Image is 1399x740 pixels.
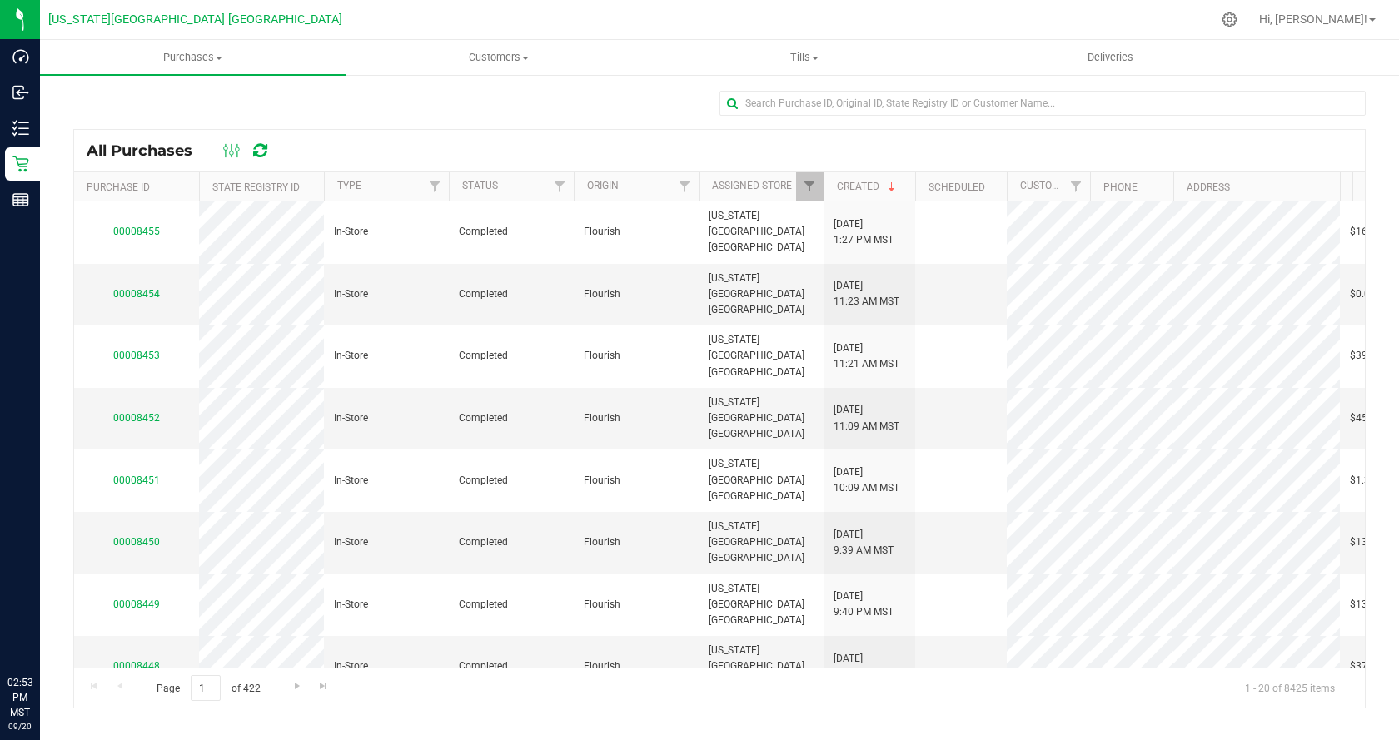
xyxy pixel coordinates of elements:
[462,180,498,191] a: Status
[587,180,619,191] a: Origin
[334,473,368,489] span: In-Store
[12,48,29,65] inline-svg: Dashboard
[334,286,368,302] span: In-Store
[113,350,160,361] a: 00008453
[1259,12,1367,26] span: Hi, [PERSON_NAME]!
[834,402,899,434] span: [DATE] 11:09 AM MST
[334,410,368,426] span: In-Store
[584,348,620,364] span: Flourish
[584,473,620,489] span: Flourish
[142,675,274,701] span: Page of 422
[546,172,574,201] a: Filter
[671,172,699,201] a: Filter
[709,208,814,256] span: [US_STATE][GEOGRAPHIC_DATA] [GEOGRAPHIC_DATA]
[584,224,620,240] span: Flourish
[87,142,209,160] span: All Purchases
[334,534,368,550] span: In-Store
[709,581,814,629] span: [US_STATE][GEOGRAPHIC_DATA] [GEOGRAPHIC_DATA]
[709,456,814,504] span: [US_STATE][GEOGRAPHIC_DATA] [GEOGRAPHIC_DATA]
[337,180,361,191] a: Type
[334,658,368,674] span: In-Store
[834,464,899,496] span: [DATE] 10:09 AM MST
[1350,286,1376,302] span: $0.00
[584,286,620,302] span: Flourish
[113,412,160,424] a: 00008452
[334,348,368,364] span: In-Store
[113,536,160,548] a: 00008450
[712,180,792,191] a: Assigned Store
[584,597,620,613] span: Flourish
[459,348,508,364] span: Completed
[834,589,894,620] span: [DATE] 9:40 PM MST
[334,597,368,613] span: In-Store
[1350,348,1382,364] span: $39.28
[709,332,814,380] span: [US_STATE][GEOGRAPHIC_DATA] [GEOGRAPHIC_DATA]
[1020,180,1072,191] a: Customer
[651,40,957,75] a: Tills
[1065,50,1156,65] span: Deliveries
[113,226,160,237] a: 00008455
[1232,675,1348,700] span: 1 - 20 of 8425 items
[113,474,160,486] a: 00008451
[1350,224,1387,240] span: $163.65
[459,473,508,489] span: Completed
[7,720,32,733] p: 09/20
[346,40,651,75] a: Customers
[796,172,824,201] a: Filter
[7,675,32,720] p: 02:53 PM MST
[113,288,160,300] a: 00008454
[12,191,29,208] inline-svg: Reports
[1350,534,1387,550] span: $130.92
[834,216,894,248] span: [DATE] 1:27 PM MST
[709,519,814,567] span: [US_STATE][GEOGRAPHIC_DATA] [GEOGRAPHIC_DATA]
[212,181,300,193] a: State Registry ID
[459,410,508,426] span: Completed
[834,278,899,310] span: [DATE] 11:23 AM MST
[1350,658,1382,674] span: $37.09
[584,658,620,674] span: Flourish
[929,181,985,193] a: Scheduled
[12,120,29,137] inline-svg: Inventory
[719,91,1366,116] input: Search Purchase ID, Original ID, State Registry ID or Customer Name...
[834,527,894,559] span: [DATE] 9:39 AM MST
[40,40,346,75] a: Purchases
[958,40,1263,75] a: Deliveries
[459,286,508,302] span: Completed
[459,597,508,613] span: Completed
[113,660,160,672] a: 00008448
[12,84,29,101] inline-svg: Inbound
[48,12,342,27] span: [US_STATE][GEOGRAPHIC_DATA] [GEOGRAPHIC_DATA]
[834,651,894,683] span: [DATE] 9:20 PM MST
[1103,181,1138,193] a: Phone
[334,224,368,240] span: In-Store
[1350,473,1376,489] span: $1.36
[709,643,814,691] span: [US_STATE][GEOGRAPHIC_DATA] [GEOGRAPHIC_DATA]
[1063,172,1090,201] a: Filter
[191,675,221,701] input: 1
[1219,12,1240,27] div: Manage settings
[12,156,29,172] inline-svg: Retail
[40,50,346,65] span: Purchases
[421,172,449,201] a: Filter
[1187,181,1230,193] a: Address
[285,675,309,698] a: Go to the next page
[1350,410,1387,426] span: $458.22
[709,271,814,319] span: [US_STATE][GEOGRAPHIC_DATA] [GEOGRAPHIC_DATA]
[311,675,336,698] a: Go to the last page
[709,395,814,443] span: [US_STATE][GEOGRAPHIC_DATA] [GEOGRAPHIC_DATA]
[652,50,956,65] span: Tills
[459,224,508,240] span: Completed
[459,658,508,674] span: Completed
[87,181,150,193] a: Purchase ID
[113,598,160,610] a: 00008449
[584,410,620,426] span: Flourish
[837,181,899,192] a: Created
[346,50,650,65] span: Customers
[1350,597,1382,613] span: $13.09
[459,534,508,550] span: Completed
[584,534,620,550] span: Flourish
[17,607,67,657] iframe: Resource center
[834,340,899,372] span: [DATE] 11:21 AM MST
